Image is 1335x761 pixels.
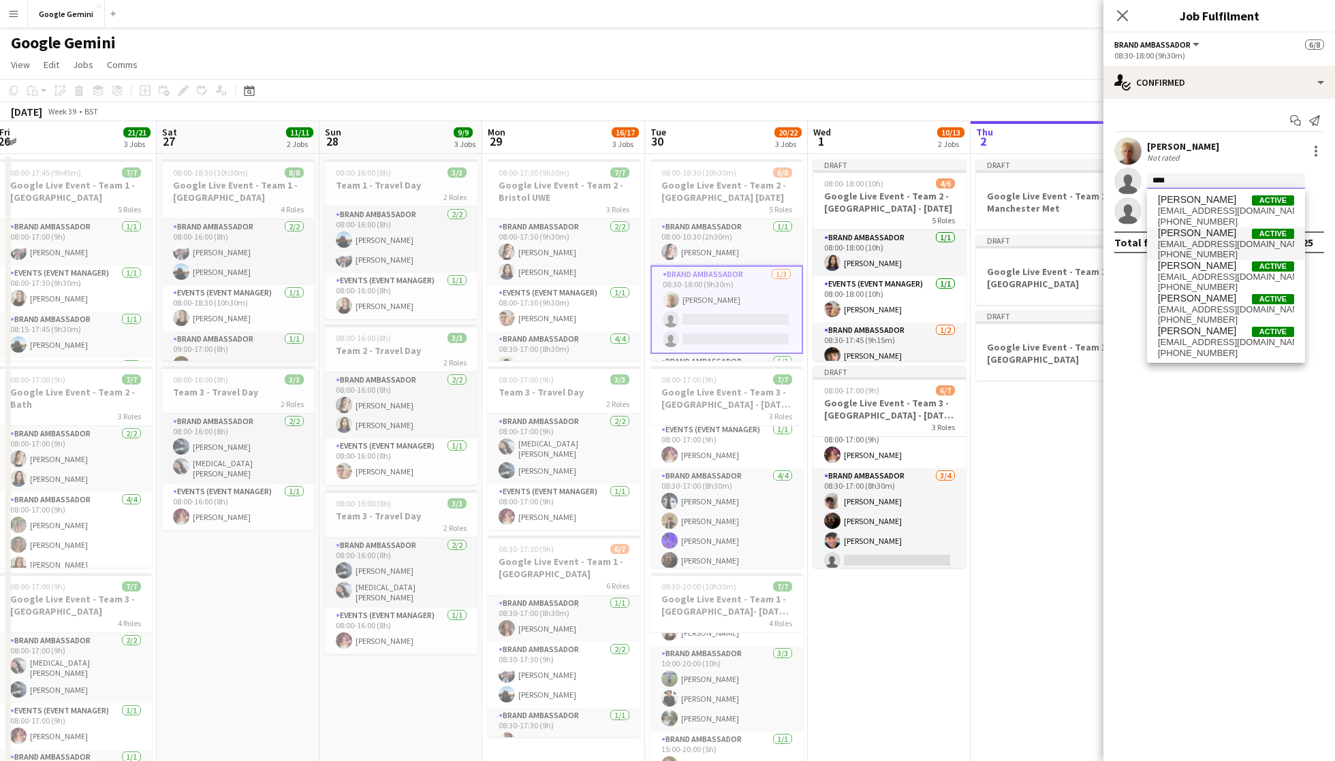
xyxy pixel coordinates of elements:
[650,386,803,410] h3: Google Live Event - Team 3 - [GEOGRAPHIC_DATA] - [DATE] 1st
[650,468,803,574] app-card-role: Brand Ambassador4/408:30-17:00 (8h30m)[PERSON_NAME][PERSON_NAME][PERSON_NAME][PERSON_NAME]
[1252,229,1294,239] span: Active
[936,385,955,395] span: 6/7
[286,127,313,137] span: 11/11
[1158,282,1294,293] span: +447541356336
[10,167,81,178] span: 08:00-17:45 (9h45m)
[606,581,629,591] span: 6 Roles
[650,646,803,732] app-card-role: Brand Ambassador3/310:00-20:00 (10h)[PERSON_NAME][PERSON_NAME][PERSON_NAME]
[118,618,141,628] span: 4 Roles
[1158,293,1236,304] span: Nami Jackson
[813,126,831,138] span: Wed
[1252,294,1294,304] span: Active
[1114,39,1191,50] span: Brand Ambassador
[976,310,1129,380] div: DraftGoogle Live Event - Team 3 - [GEOGRAPHIC_DATA]
[610,544,629,554] span: 6/7
[325,159,477,319] app-job-card: 08:00-16:00 (8h)3/3Team 1 - Travel Day2 RolesBrand Ambassador2/208:00-16:00 (8h)[PERSON_NAME][PER...
[287,139,313,149] div: 2 Jobs
[661,581,736,592] span: 09:30-20:00 (10h30m)
[1252,261,1294,272] span: Active
[650,159,803,361] app-job-card: 08:00-18:30 (10h30m)6/8Google Live Event - Team 2 - [GEOGRAPHIC_DATA] [DATE]5 RolesBrand Ambassad...
[976,310,1129,321] div: Draft
[976,159,1129,229] div: DraftGoogle Live Event - Team 1 - Manchester Met
[118,204,141,214] span: 5 Roles
[650,265,803,354] app-card-role: Brand Ambassador1/308:30-18:00 (9h30m)[PERSON_NAME]
[1158,314,1294,325] span: +4407541356336
[447,167,467,178] span: 3/3
[936,178,955,189] span: 4/6
[1252,327,1294,337] span: Active
[976,341,1129,366] h3: Google Live Event - Team 3 - [GEOGRAPHIC_DATA]
[38,56,65,74] a: Edit
[976,190,1129,214] h3: Google Live Event - Team 1 - Manchester Met
[285,374,304,385] span: 3/3
[162,219,315,285] app-card-role: Brand Ambassador2/208:00-16:00 (8h)[PERSON_NAME][PERSON_NAME]
[769,204,792,214] span: 5 Roles
[813,366,966,377] div: Draft
[162,159,315,361] app-job-card: 08:00-18:30 (10h30m)8/8Google Live Event - Team 1 - [GEOGRAPHIC_DATA]4 RolesBrand Ambassador2/208...
[1158,249,1294,260] span: +447903286247
[775,139,801,149] div: 3 Jobs
[443,523,467,533] span: 2 Roles
[67,56,99,74] a: Jobs
[285,167,304,178] span: 8/8
[932,422,955,432] span: 3 Roles
[28,1,105,27] button: Google Gemini
[325,325,477,485] app-job-card: 08:00-16:00 (8h)3/3Team 2 - Travel Day2 RolesBrand Ambassador2/208:00-16:00 (8h)[PERSON_NAME][PER...
[10,581,65,592] span: 08:00-17:00 (9h)
[45,106,79,116] span: Week 39
[1158,337,1294,348] span: lowesha@icloud.com
[1103,66,1335,99] div: Confirmed
[488,536,640,737] app-job-card: 08:30-17:30 (9h)6/7Google Live Event - Team 1 - [GEOGRAPHIC_DATA]6 RolesBrand Ambassador1/108:30-...
[107,59,138,71] span: Comms
[162,414,315,484] app-card-role: Brand Ambassador2/208:00-16:00 (8h)[PERSON_NAME][MEDICAL_DATA][PERSON_NAME]
[650,179,803,204] h3: Google Live Event - Team 2 - [GEOGRAPHIC_DATA] [DATE]
[44,59,59,71] span: Edit
[1158,216,1294,227] span: +447495447953
[813,366,966,568] div: Draft08:00-17:00 (9h)6/7Google Live Event - Team 3 - [GEOGRAPHIC_DATA] - [DATE] 30th3 Roles08:00-...
[325,538,477,608] app-card-role: Brand Ambassador2/208:00-16:00 (8h)[PERSON_NAME][MEDICAL_DATA][PERSON_NAME]
[606,399,629,409] span: 2 Roles
[1114,39,1201,50] button: Brand Ambassador
[325,510,477,522] h3: Team 3 - Travel Day
[773,167,792,178] span: 6/8
[1147,152,1182,163] div: Not rated
[488,179,640,204] h3: Google Live Event - Team 2 - Bristol UWE
[325,273,477,319] app-card-role: Events (Event Manager)1/108:00-16:00 (8h)[PERSON_NAME]
[1158,348,1294,359] span: +4407599501906
[124,139,150,149] div: 3 Jobs
[976,235,1129,246] div: Draft
[447,333,467,343] span: 3/3
[325,490,477,654] app-job-card: 08:00-16:00 (8h)3/3Team 3 - Travel Day2 RolesBrand Ambassador2/208:00-16:00 (8h)[PERSON_NAME][MED...
[606,204,629,214] span: 3 Roles
[336,333,391,343] span: 08:00-16:00 (8h)
[488,126,505,138] span: Mon
[1158,272,1294,282] span: namijackson@icloud.com
[488,366,640,530] div: 08:00-17:00 (9h)3/3Team 3 - Travel Day2 RolesBrand Ambassador2/208:00-17:00 (9h)[MEDICAL_DATA][PE...
[281,399,304,409] span: 2 Roles
[325,372,477,438] app-card-role: Brand Ambassador2/208:00-16:00 (8h)[PERSON_NAME][PERSON_NAME]
[650,219,803,265] app-card-role: Brand Ambassador1/108:00-10:30 (2h30m)[PERSON_NAME]
[336,167,391,178] span: 08:00-16:00 (8h)
[976,235,1129,305] app-job-card: DraftGoogle Live Event - Team 2 - [GEOGRAPHIC_DATA]
[325,126,341,138] span: Sun
[813,159,966,361] div: Draft08:00-18:00 (10h)4/6Google Live Event - Team 2 - [GEOGRAPHIC_DATA] - [DATE]5 RolesBrand Amba...
[1158,194,1236,206] span: Jack Addison
[160,133,177,149] span: 27
[486,133,505,149] span: 29
[162,331,315,378] app-card-role: Brand Ambassador1/109:00-17:00 (8h)[PERSON_NAME]
[162,179,315,204] h3: Google Live Event - Team 1 - [GEOGRAPHIC_DATA]
[976,265,1129,290] h3: Google Live Event - Team 2 - [GEOGRAPHIC_DATA]
[122,374,141,385] span: 7/7
[661,374,717,385] span: 08:00-17:00 (9h)
[813,190,966,214] h3: Google Live Event - Team 2 - [GEOGRAPHIC_DATA] - [DATE]
[1158,325,1236,337] span: Lowesha Jackson
[650,126,666,138] span: Tue
[1158,260,1236,272] span: Namicha Jackson
[488,285,640,331] app-card-role: Events (Event Manager)1/108:00-17:30 (9h30m)[PERSON_NAME]
[281,204,304,214] span: 4 Roles
[1158,304,1294,315] span: namichajackson@gmail.com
